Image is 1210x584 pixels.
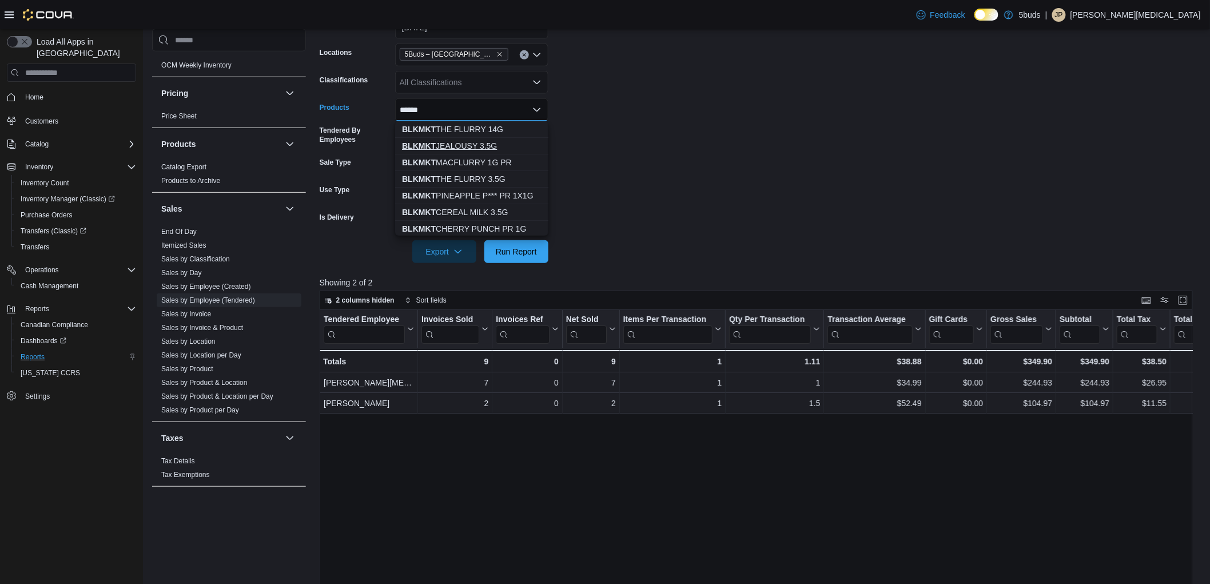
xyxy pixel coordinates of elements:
button: Products [283,137,297,151]
span: Inventory [21,160,136,174]
button: Cash Management [11,278,141,294]
a: Sales by Product per Day [161,406,239,414]
span: Transfers (Classic) [16,224,136,238]
button: Reports [21,302,54,316]
a: Sales by Employee (Tendered) [161,296,255,304]
a: Cash Management [16,279,83,293]
div: 0 [496,376,558,390]
button: Sales [161,203,281,214]
label: Locations [320,48,352,57]
h3: Sales [161,203,182,214]
div: $38.88 [827,355,921,368]
div: Choose from the following options [395,121,548,403]
a: Inventory Count [16,176,74,190]
button: Invoices Ref [496,315,558,344]
span: Run Report [496,246,537,257]
span: Reports [16,350,136,364]
button: Items Per Transaction [623,315,722,344]
button: BLKMKT CEREAL MILK 3.5G [395,204,548,221]
div: 9 [421,355,488,368]
button: Run Report [484,240,548,263]
div: $244.93 [1060,376,1109,390]
span: 5Buds – [GEOGRAPHIC_DATA] [405,49,494,60]
span: Catalog [25,140,49,149]
div: Net Sold [566,315,606,325]
button: Reports [11,349,141,365]
a: [US_STATE] CCRS [16,366,85,380]
p: | [1045,8,1048,22]
a: Inventory Manager (Classic) [16,192,120,206]
strong: BLKMKT [402,141,436,150]
span: Customers [25,117,58,126]
button: Keyboard shortcuts [1140,293,1153,307]
h3: Taxes [161,432,184,444]
span: Inventory Manager (Classic) [16,192,136,206]
button: Operations [2,262,141,278]
span: Sales by Product per Day [161,406,239,415]
a: Settings [21,390,54,403]
label: Tendered By Employees [320,126,391,144]
div: 7 [421,376,488,390]
button: Inventory [2,159,141,175]
span: Export [419,240,469,263]
p: 5buds [1019,8,1041,22]
div: $26.95 [1117,376,1167,390]
span: Operations [21,263,136,277]
span: Products to Archive [161,176,220,185]
span: Sort fields [416,296,447,305]
strong: BLKMKT [402,208,436,217]
div: Subtotal [1060,315,1100,344]
button: BLKMKT CHERRY PUNCH PR 1G [395,221,548,237]
a: OCM Weekly Inventory [161,61,232,69]
span: Transfers [16,240,136,254]
span: 5Buds – North Battleford [400,48,508,61]
div: Products [152,160,306,192]
a: Sales by Product [161,365,213,373]
span: Purchase Orders [16,208,136,222]
div: [PERSON_NAME][MEDICAL_DATA] [324,376,414,390]
div: 1.11 [729,355,820,368]
span: Cash Management [21,281,78,291]
span: Operations [25,265,59,275]
div: Subtotal [1060,315,1100,325]
button: Taxes [161,432,281,444]
div: 0 [496,396,558,410]
a: Sales by Product & Location [161,379,248,387]
button: BLKMKT THE FLURRY 3.5G [395,171,548,188]
div: Gross Sales [990,315,1043,325]
button: Purchase Orders [11,207,141,223]
a: Itemized Sales [161,241,206,249]
label: Sale Type [320,158,351,167]
span: Transfers [21,243,49,252]
label: Is Delivery [320,213,354,222]
div: 1.5 [729,396,820,410]
a: Home [21,90,48,104]
div: Invoices Ref [496,315,549,344]
div: MACFLURRY 1G PR [402,157,542,168]
strong: BLKMKT [402,174,436,184]
a: Transfers [16,240,54,254]
button: Inventory Count [11,175,141,191]
label: Classifications [320,76,368,85]
span: Feedback [930,9,965,21]
span: Sales by Employee (Tendered) [161,296,255,305]
div: $244.93 [990,376,1052,390]
span: Settings [21,389,136,403]
input: Dark Mode [974,9,998,21]
button: Canadian Compliance [11,317,141,333]
a: Reports [16,350,49,364]
div: $0.00 [929,355,983,368]
div: JEALOUSY 3.5G [402,140,542,152]
a: Tax Exemptions [161,471,210,479]
div: CHERRY PUNCH PR 1G [402,223,542,235]
span: Catalog [21,137,136,151]
span: Tax Exemptions [161,470,210,479]
button: Remove 5Buds – North Battleford from selection in this group [496,51,503,58]
div: Jackie Parkinson [1052,8,1066,22]
span: Inventory Count [16,176,136,190]
span: 2 columns hidden [336,296,395,305]
button: [US_STATE] CCRS [11,365,141,381]
span: Customers [21,113,136,128]
button: Sales [283,202,297,216]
